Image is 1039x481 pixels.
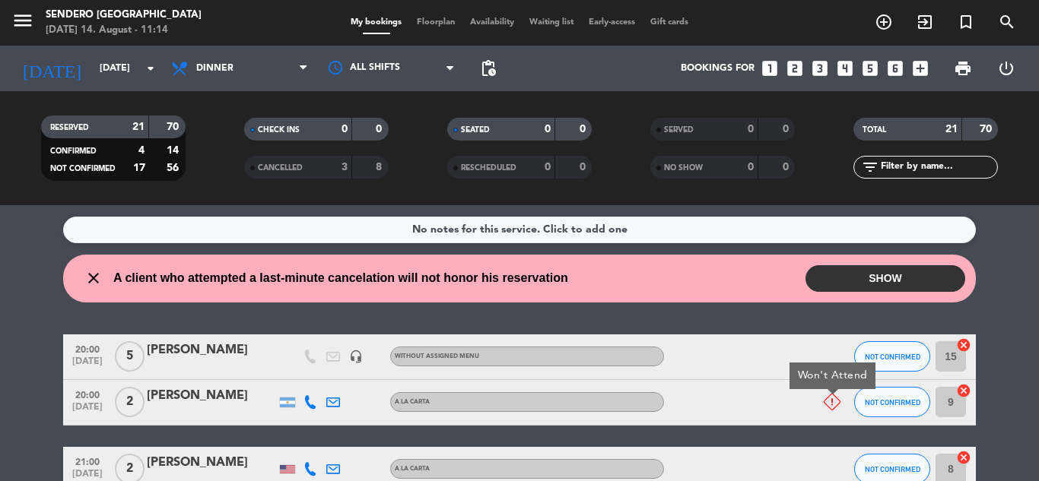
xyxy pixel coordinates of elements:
i: cancel [956,337,971,353]
div: Sendero [GEOGRAPHIC_DATA] [46,8,202,23]
strong: 0 [545,162,551,172]
span: 5 [115,341,145,372]
span: Floorplan [409,18,462,27]
i: looks_3 [810,59,830,78]
strong: 56 [167,163,182,173]
span: 21:00 [68,452,106,470]
strong: 0 [783,162,792,172]
div: [PERSON_NAME] [147,386,276,406]
strong: 21 [132,122,145,132]
span: RESERVED [50,124,89,131]
strong: 17 [133,163,145,173]
i: turned_in_not [957,13,975,31]
span: [DATE] [68,356,106,374]
strong: 0 [545,124,551,134]
div: LOG OUT [984,46,1028,91]
span: 20:00 [68,385,106,403]
span: TOTAL [863,126,886,134]
strong: 21 [945,124,958,134]
span: CONFIRMED [50,147,97,155]
span: NOT CONFIRMED [865,353,920,361]
button: menu [11,9,34,37]
i: looks_4 [835,59,855,78]
strong: 0 [748,162,754,172]
i: close [84,269,103,287]
span: CANCELLED [258,164,303,172]
button: SHOW [805,265,965,292]
span: SEATED [461,126,490,134]
i: cancel [956,383,971,398]
span: NOT CONFIRMED [865,398,920,407]
span: pending_actions [479,59,497,78]
strong: 70 [980,124,995,134]
strong: 0 [376,124,385,134]
span: print [954,59,972,78]
i: looks_two [785,59,805,78]
strong: 0 [748,124,754,134]
div: Won't Attend [790,362,875,389]
i: power_settings_new [997,59,1015,78]
div: No notes for this service. Click to add one [412,221,628,239]
i: [DATE] [11,52,92,85]
i: add_box [910,59,930,78]
span: Bookings for [681,63,755,74]
span: My bookings [343,18,409,27]
i: looks_one [760,59,780,78]
span: SERVED [664,126,694,134]
i: headset_mic [349,350,363,363]
strong: 0 [580,124,589,134]
span: 20:00 [68,340,106,357]
strong: 0 [783,124,792,134]
i: filter_list [861,158,879,176]
span: Without assigned menu [395,353,479,359]
span: NOT CONFIRMED [865,465,920,473]
strong: 8 [376,162,385,172]
span: A LA CARTA [395,466,430,472]
span: Dinner [196,63,234,74]
span: NO SHOW [664,164,703,172]
button: NOT CONFIRMED [854,387,930,417]
span: CHECK INS [258,126,300,134]
strong: 4 [138,145,145,156]
span: RESCHEDULED [461,164,516,172]
button: NOT CONFIRMED [854,341,930,372]
span: [DATE] [68,402,106,419]
i: add_circle_outline [875,13,893,31]
i: looks_5 [860,59,880,78]
i: exit_to_app [916,13,934,31]
strong: 3 [342,162,348,172]
strong: 0 [580,162,589,172]
div: [DATE] 14. August - 11:14 [46,23,202,38]
div: [PERSON_NAME] [147,453,276,473]
span: A LA CARTA [395,399,430,405]
span: Early-access [581,18,643,27]
div: [PERSON_NAME] [147,340,276,360]
span: NOT CONFIRMED [50,165,116,172]
i: cancel [956,450,971,465]
i: search [998,13,1016,31]
span: Gift cards [643,18,696,27]
strong: 0 [342,124,348,134]
i: arrow_drop_down [141,59,160,78]
i: looks_6 [885,59,905,78]
i: menu [11,9,34,32]
strong: 14 [167,145,182,156]
span: Waiting list [522,18,581,27]
strong: 70 [167,122,182,132]
span: Availability [462,18,522,27]
span: A client who attempted a last-minute cancelation will not honor his reservation [113,268,568,288]
input: Filter by name... [879,159,997,176]
span: 2 [115,387,145,417]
